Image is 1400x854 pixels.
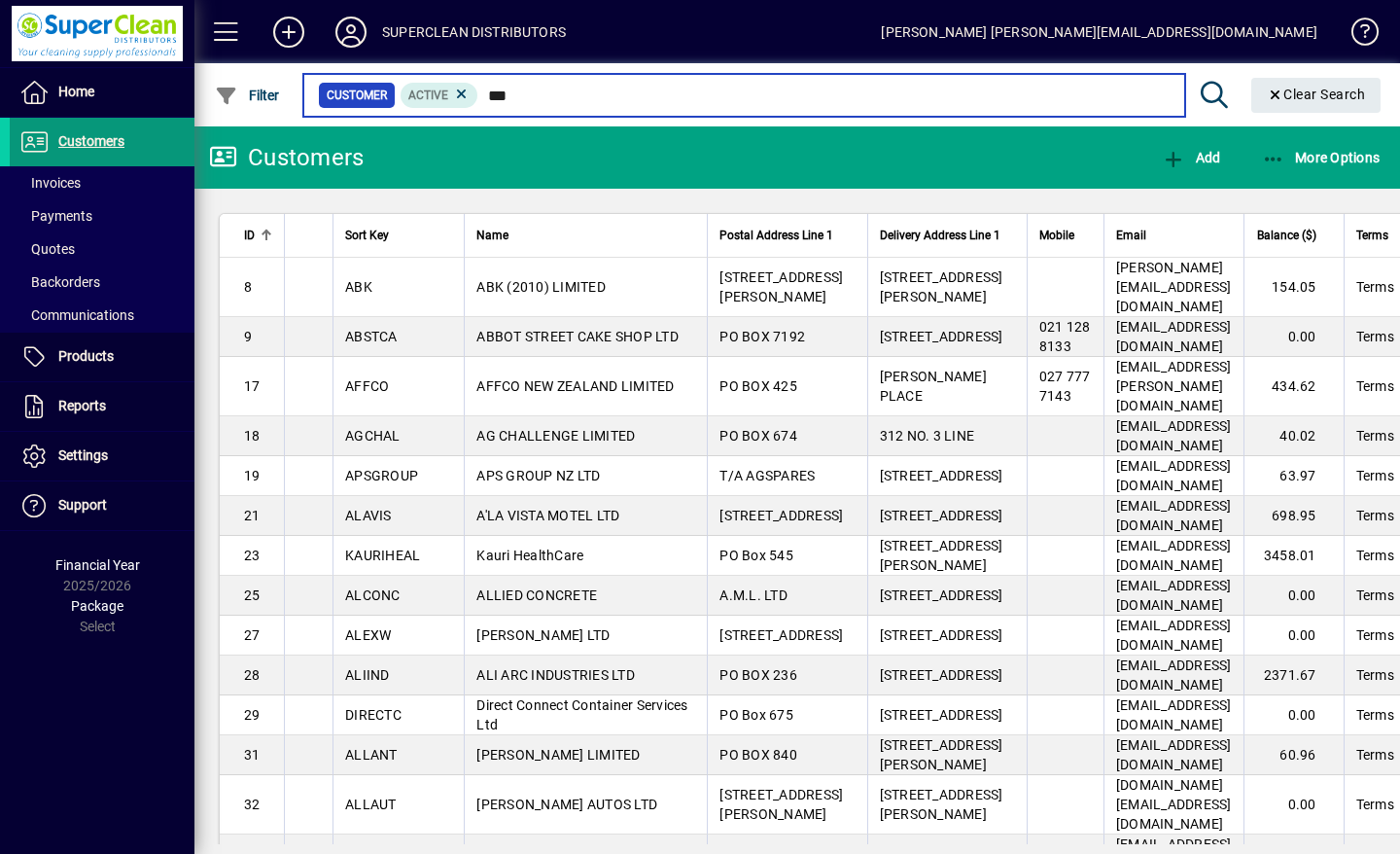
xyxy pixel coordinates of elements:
[719,548,793,563] span: PO Box 545
[476,508,619,523] span: A'LA VISTA MOTEL LTD
[1039,369,1091,404] span: 027 777 7143
[476,329,679,344] span: ABBOT STREET CAKE SHOP LTD
[1243,656,1344,695] td: 2371.67
[719,468,815,483] span: T/A AGSPARES
[1116,697,1232,732] span: [EMAIL_ADDRESS][DOMAIN_NAME]
[10,266,194,299] a: Backorders
[476,747,640,763] span: [PERSON_NAME] LIMITED
[1243,735,1344,775] td: 60.96
[345,279,372,295] span: ABK
[1356,705,1394,725] span: Terms
[345,225,389,246] span: Sort Key
[719,378,797,394] span: PO BOX 425
[1039,225,1074,246] span: Mobile
[880,787,1003,822] span: [STREET_ADDRESS][PERSON_NAME]
[58,348,114,364] span: Products
[719,707,793,723] span: PO Box 675
[1116,737,1232,772] span: [EMAIL_ADDRESS][DOMAIN_NAME]
[10,432,194,480] a: Settings
[10,232,194,266] a: Quotes
[880,369,987,404] span: [PERSON_NAME] PLACE
[476,225,508,246] span: Name
[476,797,657,812] span: [PERSON_NAME] AUTOS LTD
[1157,140,1225,175] button: Add
[345,587,401,603] span: ALCONC
[880,468,1003,483] span: [STREET_ADDRESS]
[244,587,261,603] span: 25
[719,787,843,822] span: [STREET_ADDRESS][PERSON_NAME]
[58,84,94,99] span: Home
[19,208,92,224] span: Payments
[1116,260,1232,314] span: [PERSON_NAME][EMAIL_ADDRESS][DOMAIN_NAME]
[345,747,398,763] span: ALLANT
[1116,538,1232,573] span: [EMAIL_ADDRESS][DOMAIN_NAME]
[244,225,255,246] span: ID
[244,279,252,295] span: 8
[10,166,194,199] a: Invoices
[476,697,687,732] span: Direct Connect Container Services Ltd
[719,269,843,304] span: [STREET_ADDRESS][PERSON_NAME]
[345,508,392,523] span: ALAVIS
[1256,225,1334,246] div: Balance ($)
[244,225,272,246] div: ID
[244,627,261,643] span: 27
[1039,225,1092,246] div: Mobile
[1356,795,1394,814] span: Terms
[476,279,606,295] span: ABK (2010) LIMITED
[244,707,261,723] span: 29
[10,481,194,530] a: Support
[19,274,100,290] span: Backorders
[210,78,285,113] button: Filter
[401,83,478,108] mat-chip: Activation Status: Active
[476,667,635,683] span: ALI ARC INDUSTRIES LTD
[320,15,382,50] button: Profile
[1116,225,1146,246] span: Email
[880,508,1003,523] span: [STREET_ADDRESS]
[244,468,261,483] span: 19
[1116,458,1232,493] span: [EMAIL_ADDRESS][DOMAIN_NAME]
[1116,658,1232,693] span: [EMAIL_ADDRESS][DOMAIN_NAME]
[345,548,420,563] span: KAURIHEAL
[476,468,600,483] span: APS GROUP NZ LTD
[1116,578,1232,613] span: [EMAIL_ADDRESS][DOMAIN_NAME]
[476,627,610,643] span: [PERSON_NAME] LTD
[1243,357,1344,416] td: 434.62
[244,378,261,394] span: 17
[10,68,194,117] a: Home
[476,428,635,444] span: AG CHALLENGE LIMITED
[1356,586,1394,605] span: Terms
[345,797,397,812] span: ALLAUT
[880,737,1003,772] span: [STREET_ADDRESS][PERSON_NAME]
[58,497,107,513] span: Support
[58,133,124,149] span: Customers
[880,667,1003,683] span: [STREET_ADDRESS]
[880,269,1003,304] span: [STREET_ADDRESS][PERSON_NAME]
[345,468,418,483] span: APSGROUP
[58,447,108,463] span: Settings
[880,587,1003,603] span: [STREET_ADDRESS]
[719,225,833,246] span: Postal Address Line 1
[476,225,695,246] div: Name
[719,329,805,344] span: PO BOX 7192
[10,333,194,381] a: Products
[1162,150,1220,165] span: Add
[244,747,261,763] span: 31
[880,428,975,444] span: 312 NO. 3 LINE
[345,667,390,683] span: ALIIND
[408,89,448,102] span: Active
[19,175,81,191] span: Invoices
[345,378,389,394] span: AFFCO
[1116,498,1232,533] span: [EMAIL_ADDRESS][DOMAIN_NAME]
[719,428,797,444] span: PO BOX 674
[244,667,261,683] span: 28
[1356,277,1394,297] span: Terms
[1257,225,1316,246] span: Balance ($)
[1243,416,1344,456] td: 40.02
[345,428,401,444] span: AGCHAL
[244,548,261,563] span: 23
[10,382,194,431] a: Reports
[1243,258,1344,317] td: 154.05
[1243,576,1344,616] td: 0.00
[1116,225,1232,246] div: Email
[10,199,194,232] a: Payments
